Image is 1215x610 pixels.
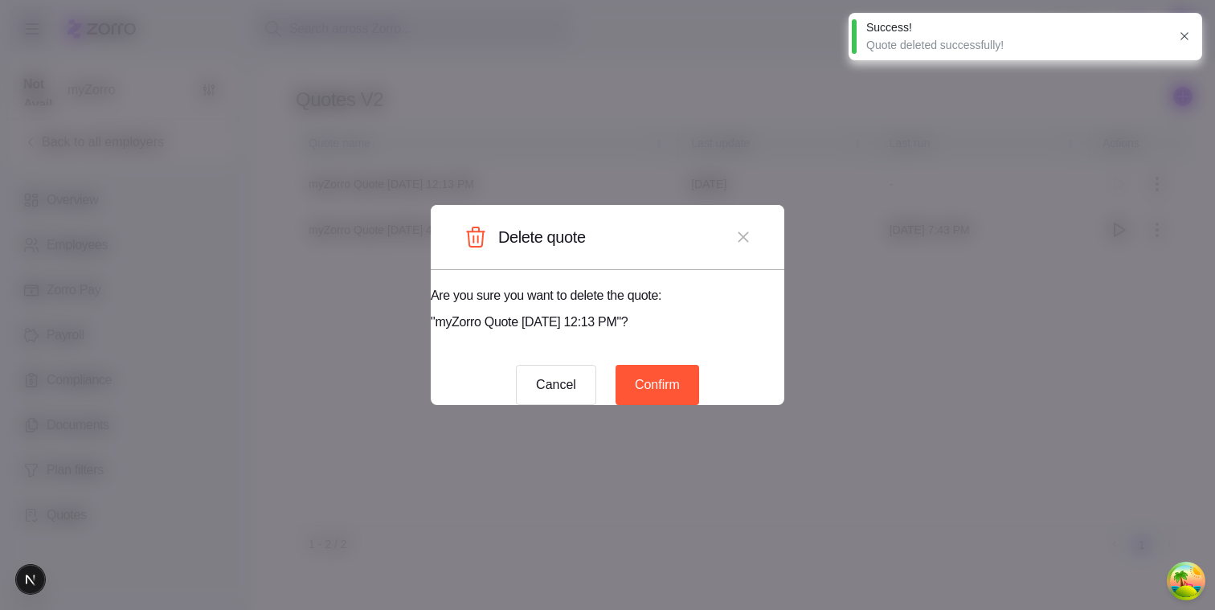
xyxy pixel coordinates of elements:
[866,37,1167,53] div: Quote deleted successfully!
[498,224,586,251] span: Delete quote
[516,365,596,405] button: Cancel
[635,375,680,395] span: Confirm
[616,365,699,405] button: Confirm
[536,375,576,395] span: Cancel
[431,286,661,333] span: Are you sure you want to delete the quote: " myZorro Quote [DATE] 12:13 PM "?
[866,19,1167,35] div: Success!
[1170,565,1202,597] button: Open Tanstack query devtools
